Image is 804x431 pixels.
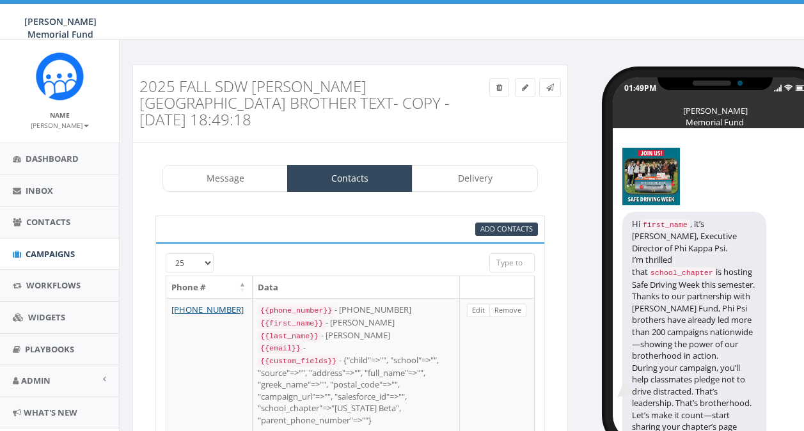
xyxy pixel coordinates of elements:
[139,78,450,129] h3: 2025 Fall SDW [PERSON_NAME][GEOGRAPHIC_DATA] Brother TEXT- Copy - [DATE] 18:49:18
[480,224,533,233] span: Add Contacts
[522,82,528,93] span: Edit Campaign
[21,375,51,386] span: Admin
[258,317,454,329] div: - [PERSON_NAME]
[496,82,502,93] span: Delete Campaign
[648,267,716,279] code: school_chapter
[683,105,747,111] div: [PERSON_NAME] Memorial Fund
[253,276,460,299] th: Data
[50,111,70,120] small: Name
[28,311,65,323] span: Widgets
[258,354,454,427] div: - {"child"=>"", "school"=>"", "source"=>"", "address"=>"", "full_name"=>"", "greek_name"=>"", "po...
[480,224,533,233] span: CSV files only
[489,304,526,317] a: Remove
[31,119,89,130] a: [PERSON_NAME]
[258,304,454,317] div: - [PHONE_NUMBER]
[258,343,303,354] code: {{email}}
[640,219,690,231] code: first_name
[171,304,244,315] a: [PHONE_NUMBER]
[26,153,79,164] span: Dashboard
[287,165,413,192] a: Contacts
[412,165,537,192] a: Delivery
[258,318,326,329] code: {{first_name}}
[258,305,335,317] code: {{phone_number}}
[467,304,490,317] a: Edit
[26,279,81,291] span: Workflows
[162,165,288,192] a: Message
[624,82,656,93] div: 01:49PM
[36,52,84,100] img: Rally_Corp_Icon.png
[258,356,339,367] code: {{custom_fields}}
[166,276,253,299] th: Phone #: activate to sort column descending
[546,82,554,93] span: Send Test Message
[475,223,538,236] a: Add Contacts
[489,253,535,272] input: Type to search
[258,329,454,342] div: - [PERSON_NAME]
[25,343,74,355] span: Playbooks
[31,121,89,130] small: [PERSON_NAME]
[26,185,53,196] span: Inbox
[24,15,97,40] span: [PERSON_NAME] Memorial Fund
[26,248,75,260] span: Campaigns
[258,331,321,342] code: {{last_name}}
[258,341,454,354] div: -
[24,407,77,418] span: What's New
[26,216,70,228] span: Contacts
